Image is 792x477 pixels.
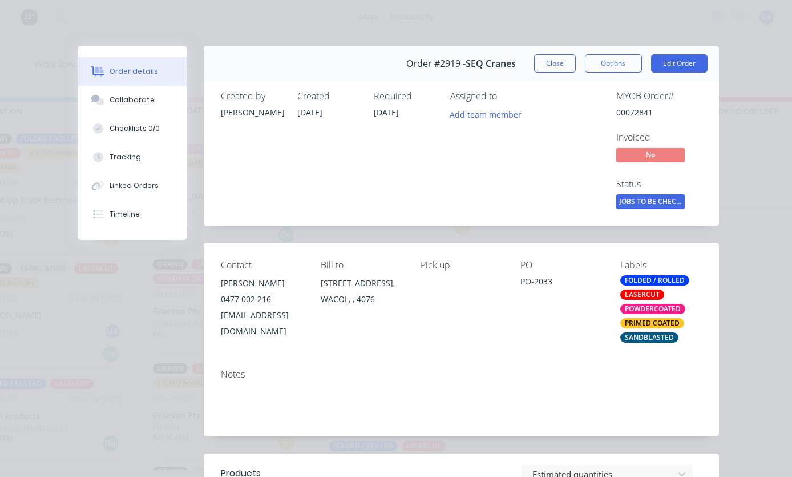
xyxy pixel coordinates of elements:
div: Pick up [421,260,502,271]
div: Invoiced [616,132,702,143]
div: PO [520,260,602,271]
div: [PERSON_NAME]0477 002 216[EMAIL_ADDRESS][DOMAIN_NAME] [221,275,302,339]
button: Checklists 0/0 [78,114,187,143]
div: FOLDED / ROLLED [620,275,689,286]
div: Linked Orders [110,181,159,191]
div: Checklists 0/0 [110,123,160,134]
div: [STREET_ADDRESS], [321,275,402,291]
div: Assigned to [450,91,564,102]
div: [PERSON_NAME] [221,275,302,291]
button: Order details [78,57,187,86]
div: [EMAIL_ADDRESS][DOMAIN_NAME] [221,307,302,339]
div: Required [374,91,437,102]
button: Edit Order [651,54,708,73]
div: SANDBLASTED [620,332,678,343]
button: Options [585,54,642,73]
span: JOBS TO BE CHEC... [616,194,685,209]
span: [DATE] [297,107,322,118]
button: Add team member [443,106,527,122]
span: SEQ Cranes [466,58,516,69]
div: Contact [221,260,302,271]
button: Linked Orders [78,171,187,200]
button: Timeline [78,200,187,229]
div: 00072841 [616,106,702,118]
span: No [616,148,685,162]
button: Add team member [450,106,528,122]
span: [DATE] [374,107,399,118]
div: Created by [221,91,284,102]
div: Notes [221,369,702,380]
div: 0477 002 216 [221,291,302,307]
div: PO-2033 [520,275,602,291]
div: Tracking [110,152,141,162]
div: [PERSON_NAME] [221,106,284,118]
div: PRIMED COATED [620,318,684,328]
div: MYOB Order # [616,91,702,102]
div: Order details [110,66,158,77]
div: LASERCUT [620,290,664,300]
div: Collaborate [110,95,155,105]
div: Timeline [110,209,140,219]
div: Labels [620,260,702,271]
div: Bill to [321,260,402,271]
div: WACOL, , 4076 [321,291,402,307]
span: Order #2919 - [406,58,466,69]
div: [STREET_ADDRESS],WACOL, , 4076 [321,275,402,312]
div: POWDERCOATED [620,304,685,314]
button: Collaborate [78,86,187,114]
div: Status [616,179,702,190]
div: Created [297,91,360,102]
button: JOBS TO BE CHEC... [616,194,685,211]
button: Close [534,54,576,73]
button: Tracking [78,143,187,171]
